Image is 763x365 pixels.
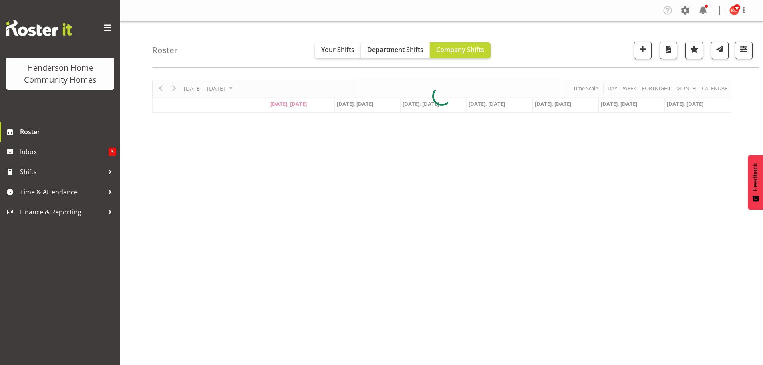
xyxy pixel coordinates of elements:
[735,42,753,59] button: Filter Shifts
[660,42,677,59] button: Download a PDF of the roster according to the set date range.
[20,186,104,198] span: Time & Attendance
[752,163,759,191] span: Feedback
[20,206,104,218] span: Finance & Reporting
[361,42,430,58] button: Department Shifts
[20,166,104,178] span: Shifts
[367,45,423,54] span: Department Shifts
[729,6,739,15] img: kirsty-crossley8517.jpg
[14,62,106,86] div: Henderson Home Community Homes
[321,45,354,54] span: Your Shifts
[685,42,703,59] button: Highlight an important date within the roster.
[20,146,109,158] span: Inbox
[315,42,361,58] button: Your Shifts
[436,45,484,54] span: Company Shifts
[6,20,72,36] img: Rosterit website logo
[109,148,116,156] span: 3
[748,155,763,210] button: Feedback - Show survey
[430,42,491,58] button: Company Shifts
[152,46,178,55] h4: Roster
[711,42,729,59] button: Send a list of all shifts for the selected filtered period to all rostered employees.
[634,42,652,59] button: Add a new shift
[20,126,116,138] span: Roster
